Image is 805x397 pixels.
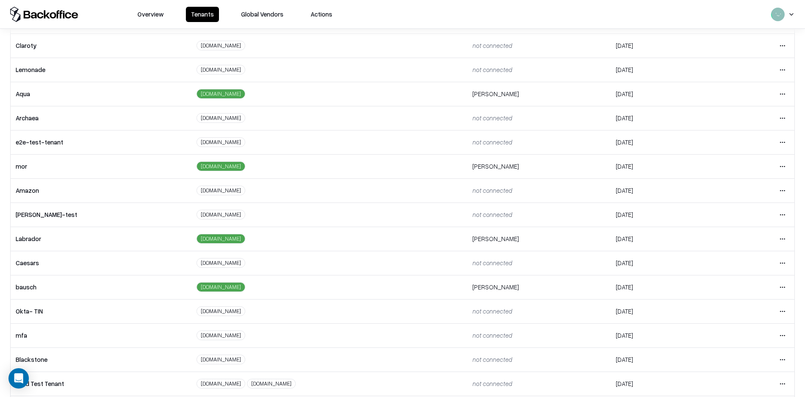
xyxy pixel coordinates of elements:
td: [DATE] [611,347,712,372]
div: [DOMAIN_NAME] [196,330,245,340]
button: Actions [306,7,337,22]
div: [DOMAIN_NAME] [196,258,245,268]
div: [DOMAIN_NAME] [196,234,245,244]
td: [DATE] [611,154,712,178]
td: Lemonade [11,58,191,82]
span: not connected [472,211,512,218]
div: [DOMAIN_NAME] [196,113,245,123]
td: [DATE] [611,275,712,299]
td: [DATE] [611,251,712,275]
td: Aqua [11,82,191,106]
td: [DATE] [611,323,712,347]
td: [DATE] [611,299,712,323]
div: [DOMAIN_NAME] [247,379,296,389]
div: [DOMAIN_NAME] [196,306,245,316]
td: [DATE] [611,178,712,203]
td: [DATE] [611,58,712,82]
td: [DATE] [611,203,712,227]
td: Labrador [11,227,191,251]
div: [DOMAIN_NAME] [196,355,245,364]
button: Global Vendors [236,7,289,22]
td: Claroty [11,33,191,58]
div: [DOMAIN_NAME] [196,41,245,50]
span: not connected [472,114,512,122]
td: Amazon [11,178,191,203]
div: [DOMAIN_NAME] [196,137,245,147]
td: [DATE] [611,227,712,251]
div: [DOMAIN_NAME] [196,282,245,292]
span: not connected [472,355,512,363]
span: not connected [472,380,512,387]
td: Caesars [11,251,191,275]
span: [PERSON_NAME] [472,283,519,291]
td: [DATE] [611,130,712,154]
span: not connected [472,66,512,73]
span: not connected [472,138,512,146]
td: [DATE] [611,33,712,58]
button: Overview [132,7,169,22]
div: [DOMAIN_NAME] [196,89,245,99]
td: Archaea [11,106,191,130]
span: [PERSON_NAME] [472,162,519,170]
span: not connected [472,259,512,267]
td: Okta- TIN [11,299,191,323]
span: not connected [472,331,512,339]
div: [DOMAIN_NAME] [196,210,245,219]
span: [PERSON_NAME] [472,235,519,242]
td: [DATE] [611,106,712,130]
span: not connected [472,307,512,315]
td: mfa [11,323,191,347]
span: [PERSON_NAME] [472,90,519,97]
div: Open Intercom Messenger [8,368,29,389]
td: e2e-test-tenant [11,130,191,154]
div: [DOMAIN_NAME] [196,379,245,389]
span: not connected [472,42,512,49]
td: [DATE] [611,372,712,396]
button: Tenants [186,7,219,22]
td: Blackstone [11,347,191,372]
td: Prod Test Tenant [11,372,191,396]
td: [DATE] [611,82,712,106]
td: [PERSON_NAME]-test [11,203,191,227]
td: mor [11,154,191,178]
span: not connected [472,186,512,194]
div: [DOMAIN_NAME] [196,161,245,171]
td: bausch [11,275,191,299]
div: [DOMAIN_NAME] [196,65,245,75]
div: [DOMAIN_NAME] [196,186,245,195]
